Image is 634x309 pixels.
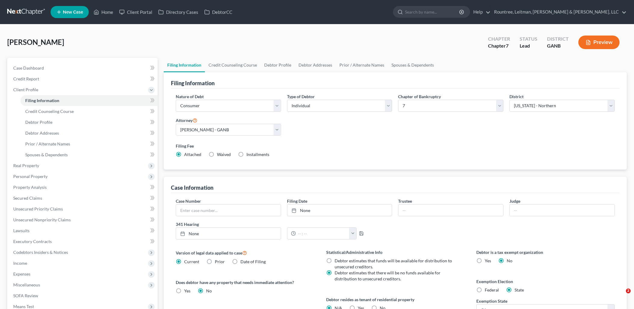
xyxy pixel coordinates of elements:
a: Home [91,7,116,17]
a: Filing Information [20,95,158,106]
span: Executory Contracts [13,239,52,244]
label: Exemption State [476,298,507,304]
label: Chapter of Bankruptcy [398,93,441,100]
label: 341 Hearing [173,221,395,227]
span: Debtor Addresses [25,130,59,136]
span: SOFA Review [13,293,38,298]
a: DebtorCC [201,7,235,17]
a: Spouses & Dependents [388,58,438,72]
label: Filing Date [287,198,307,204]
a: Prior / Alternate Names [336,58,388,72]
label: Attorney [176,117,197,124]
span: Unsecured Priority Claims [13,206,63,211]
a: Prior / Alternate Names [20,139,158,149]
span: Yes [485,258,491,263]
label: Debtor is a tax exempt organization [476,249,615,255]
span: No [507,258,512,263]
span: Unsecured Nonpriority Claims [13,217,71,222]
span: State [515,287,524,292]
span: Federal [485,287,499,292]
div: Case Information [171,184,213,191]
label: Case Number [176,198,201,204]
span: Installments [246,152,269,157]
div: District [547,36,569,42]
span: Attached [184,152,201,157]
a: Unsecured Nonpriority Claims [8,214,158,225]
span: Waived [217,152,231,157]
span: Means Test [13,304,34,309]
a: Filing Information [164,58,205,72]
span: Debtor estimates that funds will be available for distribution to unsecured creditors. [335,258,452,269]
div: Chapter [488,42,510,49]
input: Enter case number... [176,204,281,216]
a: Rountree, Leitman, [PERSON_NAME] & [PERSON_NAME], LLC [491,7,626,17]
span: Miscellaneous [13,282,40,287]
a: Spouses & Dependents [20,149,158,160]
label: Trustee [398,198,412,204]
label: Debtor resides as tenant of residential property [326,296,465,303]
label: Exemption Election [476,278,615,285]
label: Filing Fee [176,143,615,149]
label: District [509,93,524,100]
a: Debtor Profile [261,58,295,72]
input: Search by name... [405,6,460,17]
a: Credit Counseling Course [205,58,261,72]
span: Case Dashboard [13,65,44,70]
a: None [287,204,392,216]
input: -- [510,204,614,216]
span: Income [13,261,27,266]
div: GANB [547,42,569,49]
a: Unsecured Priority Claims [8,204,158,214]
span: 7 [506,43,509,48]
label: Does debtor have any property that needs immediate attention? [176,279,314,286]
span: Prior [215,259,225,264]
a: None [176,228,281,239]
input: -- [398,204,503,216]
a: Secured Claims [8,193,158,204]
span: New Case [63,10,83,14]
span: Date of Filing [240,259,266,264]
span: Prior / Alternate Names [25,141,70,146]
span: Yes [184,288,190,293]
a: Debtor Addresses [20,128,158,139]
div: Filing Information [171,80,215,87]
a: SOFA Review [8,290,158,301]
span: Secured Claims [13,195,42,201]
span: Property Analysis [13,185,47,190]
span: Credit Report [13,76,39,81]
a: Credit Counseling Course [20,106,158,117]
span: Debtor Profile [25,120,52,125]
span: Lawsuits [13,228,29,233]
a: Directory Cases [155,7,201,17]
label: Judge [509,198,520,204]
button: Preview [578,36,620,49]
iframe: Intercom live chat [614,289,628,303]
span: 2 [626,289,631,293]
span: Debtor estimates that there will be no funds available for distribution to unsecured creditors. [335,270,441,281]
div: Lead [520,42,537,49]
a: Debtor Addresses [295,58,336,72]
label: Statistical/Administrative Info [326,249,465,255]
label: Nature of Debt [176,93,204,100]
span: [PERSON_NAME] [7,38,64,46]
a: Case Dashboard [8,63,158,73]
span: Client Profile [13,87,38,92]
input: -- : -- [296,228,350,239]
a: Executory Contracts [8,236,158,247]
span: Current [184,259,199,264]
div: Status [520,36,537,42]
a: Debtor Profile [20,117,158,128]
a: Lawsuits [8,225,158,236]
span: Credit Counseling Course [25,109,74,114]
span: Filing Information [25,98,59,103]
div: Chapter [488,36,510,42]
a: Property Analysis [8,182,158,193]
label: Type of Debtor [287,93,315,100]
span: Expenses [13,271,30,276]
span: Codebtors Insiders & Notices [13,250,68,255]
span: Real Property [13,163,39,168]
a: Help [470,7,490,17]
span: Spouses & Dependents [25,152,68,157]
span: Personal Property [13,174,48,179]
a: Credit Report [8,73,158,84]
